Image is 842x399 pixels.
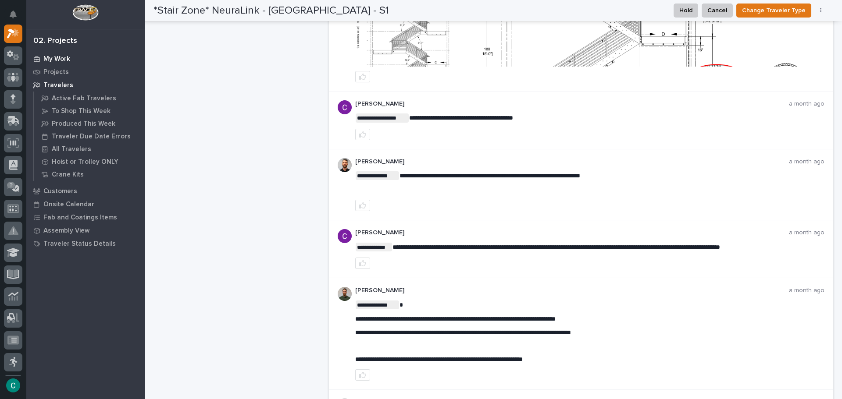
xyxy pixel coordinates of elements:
button: like this post [355,200,370,211]
p: Traveler Due Date Errors [52,133,131,141]
button: like this post [355,71,370,82]
p: To Shop This Week [52,107,111,115]
button: Cancel [702,4,733,18]
button: Change Traveler Type [736,4,811,18]
a: Traveler Status Details [26,237,145,250]
div: Notifications [11,11,22,25]
p: Produced This Week [52,120,115,128]
a: Onsite Calendar [26,198,145,211]
a: Produced This Week [34,117,145,130]
p: All Travelers [52,145,91,153]
p: Customers [43,187,77,195]
button: users-avatar [4,376,22,395]
a: Crane Kits [34,168,145,180]
p: Traveler Status Details [43,240,116,248]
p: a month ago [789,100,824,108]
a: Travelers [26,78,145,92]
p: Onsite Calendar [43,201,94,208]
p: Crane Kits [52,171,84,179]
p: Hoist or Trolley ONLY [52,158,118,166]
p: a month ago [789,229,824,237]
p: [PERSON_NAME] [355,287,789,294]
p: Fab and Coatings Items [43,214,117,222]
p: a month ago [789,287,824,294]
p: Assembly View [43,227,89,235]
a: Customers [26,184,145,198]
p: My Work [43,55,70,63]
span: Cancel [707,5,727,16]
span: Change Traveler Type [742,5,806,16]
a: Assembly View [26,224,145,237]
a: Active Fab Travelers [34,92,145,104]
a: All Travelers [34,143,145,155]
button: like this post [355,369,370,381]
img: AGNmyxaji213nCK4JzPdPN3H3CMBhXDSA2tJ_sy3UIa5=s96-c [338,158,352,172]
img: AItbvmm9XFGwq9MR7ZO9lVE1d7-1VhVxQizPsTd1Fh95=s96-c [338,100,352,114]
p: Projects [43,68,69,76]
p: Active Fab Travelers [52,95,116,102]
div: 02. Projects [33,36,77,46]
p: [PERSON_NAME] [355,158,789,166]
p: [PERSON_NAME] [355,229,789,237]
span: Hold [679,5,692,16]
p: a month ago [789,158,824,166]
button: Notifications [4,5,22,24]
p: [PERSON_NAME] [355,100,789,108]
button: like this post [355,258,370,269]
h2: *Stair Zone* NeuraLink - [GEOGRAPHIC_DATA] - S1 [153,4,389,17]
p: Travelers [43,81,73,89]
img: AItbvmm9XFGwq9MR7ZO9lVE1d7-1VhVxQizPsTd1Fh95=s96-c [338,229,352,243]
img: AATXAJw4slNr5ea0WduZQVIpKGhdapBAGQ9xVsOeEvl5=s96-c [338,287,352,301]
a: To Shop This Week [34,105,145,117]
button: like this post [355,129,370,140]
button: Hold [674,4,698,18]
a: Fab and Coatings Items [26,211,145,224]
a: My Work [26,52,145,65]
a: Hoist or Trolley ONLY [34,155,145,168]
a: Traveler Due Date Errors [34,130,145,142]
img: Workspace Logo [72,4,98,21]
a: Projects [26,65,145,78]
